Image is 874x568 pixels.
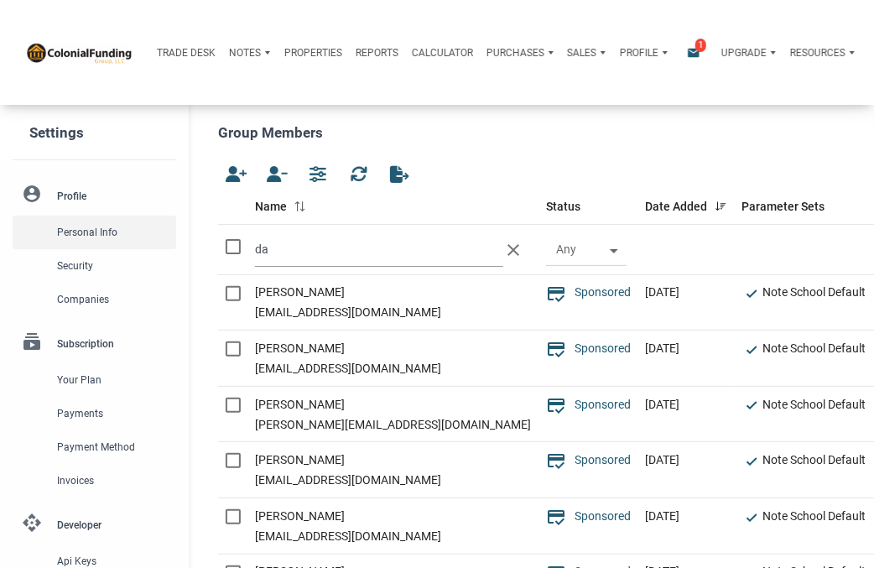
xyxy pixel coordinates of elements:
div: [EMAIL_ADDRESS][DOMAIN_NAME] [255,302,531,322]
div: [EMAIL_ADDRESS][DOMAIN_NAME] [255,526,531,546]
div: [PERSON_NAME] [255,394,531,414]
i: check [742,451,762,472]
button: Upgrade [715,33,783,73]
span: Sponsored [566,398,631,411]
span: Personal Info [57,222,169,242]
h5: Settings [29,117,189,148]
p: Reports [356,47,398,59]
button: email1 [674,33,715,73]
div: [EMAIL_ADDRESS][DOMAIN_NAME] [255,470,531,490]
div: [DATE] [646,506,727,526]
span: Sponsored [566,509,631,523]
i: check [742,508,762,528]
h5: Group Members [218,122,845,143]
span: Note School Default [763,398,866,411]
div: [PERSON_NAME] [255,282,531,302]
i: clear [503,240,523,260]
a: Invoices [13,464,176,498]
i: credit_score [546,507,566,527]
button: Resources [783,33,861,73]
span: Note School Default [763,509,866,523]
i: check [742,340,762,360]
a: Payment Method [13,430,176,464]
span: Note School Default [763,453,866,466]
button: Sales [560,33,612,73]
div: [DATE] [646,450,727,470]
a: Payments [13,397,176,430]
i: credit_score [546,284,566,304]
p: Properties [284,47,342,59]
button: Profile [613,33,674,73]
button: Trade Desk [150,33,222,73]
button: Notes [222,33,277,73]
span: Date Added [646,196,708,216]
span: Sponsored [566,341,631,355]
a: Personal Info [13,216,176,249]
p: Profile [620,47,658,59]
span: Note School Default [763,341,866,355]
span: Name [255,196,287,216]
span: Sponsored [566,453,631,466]
p: Sales [567,47,596,59]
span: Your plan [57,370,169,390]
p: Calculator [412,47,473,59]
span: Status [546,196,580,216]
span: Invoices [57,471,169,491]
a: Companies [13,283,176,316]
div: [PERSON_NAME] [255,338,531,358]
span: Note School Default [763,285,866,299]
i: check [742,395,762,415]
img: NoteUnlimited [25,41,133,63]
button: Purchases [480,33,560,73]
div: [PERSON_NAME] [255,450,531,470]
div: [PERSON_NAME][EMAIL_ADDRESS][DOMAIN_NAME] [255,414,531,435]
div: [DATE] [646,394,727,414]
div: [PERSON_NAME] [255,506,531,526]
input: Search by Name or Email [255,232,503,267]
span: Payment Method [57,437,169,457]
a: Your plan [13,363,176,397]
p: Trade Desk [157,47,216,59]
span: 1 [695,39,706,52]
i: credit_score [546,451,566,471]
i: check [742,284,762,304]
a: Properties [278,33,349,73]
p: Resources [790,47,845,59]
p: Notes [229,47,261,59]
div: [EMAIL_ADDRESS][DOMAIN_NAME] [255,358,531,378]
span: Companies [57,289,169,310]
i: credit_score [546,395,566,415]
i: email [684,46,704,60]
p: Upgrade [721,47,767,59]
span: Security [57,256,169,276]
span: Parameter Sets [742,196,825,216]
span: Payments [57,404,169,424]
p: Purchases [486,47,544,59]
div: [DATE] [646,338,727,358]
a: Calculator [405,33,480,73]
button: Reports [349,33,405,73]
span: Sponsored [566,285,631,299]
div: Any [556,243,595,255]
div: [DATE] [646,282,727,302]
i: credit_score [546,339,566,359]
a: Security [13,249,176,283]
